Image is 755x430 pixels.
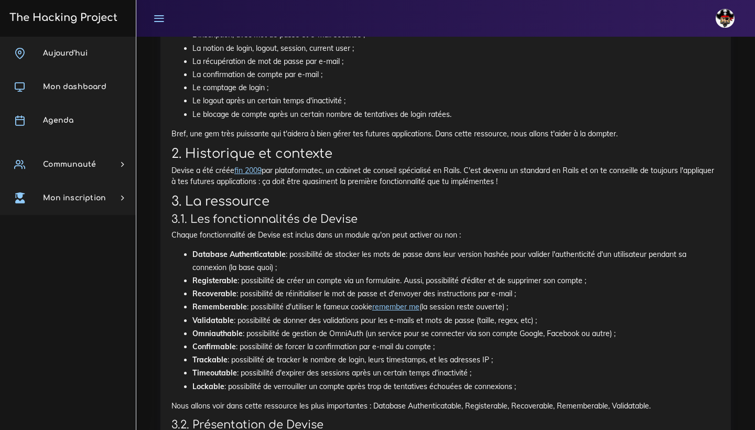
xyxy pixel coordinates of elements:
strong: Validatable [192,316,234,325]
span: Aujourd'hui [43,49,88,57]
h3: The Hacking Project [6,12,117,24]
a: fin 2009 [234,166,262,175]
h2: 2. Historique et contexte [171,146,720,162]
li: La confirmation de compte par e-mail ; [192,68,720,81]
li: : possibilité de tracker le nombre de login, leurs timestamps, et les adresses IP ; [192,353,720,367]
li: Le logout après un certain temps d'inactivité ; [192,94,720,107]
a: remember me [372,302,419,311]
li: : possibilité d'expirer des sessions après un certain temps d'inactivité ; [192,367,720,380]
strong: Database Authenticatable [192,250,286,259]
strong: Confirmable [192,342,236,351]
strong: Lockable [192,382,224,391]
li: : possibilité de forcer la confirmation par e-mail du compte ; [192,340,720,353]
li: : possibilité de stocker les mots de passe dans leur version hashée pour valider l'authenticité d... [192,248,720,274]
p: Nous allons voir dans cette ressource les plus importantes : Database Authenticatable, Registerab... [171,401,720,411]
h2: 3. La ressource [171,194,720,209]
strong: Trackable [192,355,228,364]
li: : possibilité de verrouiller un compte après trop de tentatives échouées de connexions ; [192,380,720,393]
strong: Timeoutable [192,368,237,378]
li: : possibilité de gestion de OmniAuth (un service pour se connecter via son compte Google, Faceboo... [192,327,720,340]
p: Bref, une gem très puissante qui t'aidera à bien gérer tes futures applications. Dans cette resso... [171,128,720,139]
p: Devise a été créée par plataformatec, un cabinet de conseil spécialisé en Rails. C'est devenu un ... [171,165,720,187]
span: Communauté [43,160,96,168]
li: : possibilité de donner des validations pour les e-mails et mots de passe (taille, regex, etc) ; [192,314,720,327]
span: Agenda [43,116,73,124]
li: La récupération de mot de passe par e-mail ; [192,55,720,68]
li: La notion de login, logout, session, current user ; [192,42,720,55]
li: : possibilité de réinitialiser le mot de passe et d'envoyer des instructions par e-mail ; [192,287,720,300]
strong: Omniauthable [192,329,243,338]
span: Mon inscription [43,194,106,202]
li: Le blocage de compte après un certain nombre de tentatives de login ratées. [192,108,720,121]
h3: 3.1. Les fonctionnalités de Devise [171,213,720,226]
img: avatar [716,9,735,28]
strong: Recoverable [192,289,236,298]
li: : possibilité de créer un compte via un formulaire. Aussi, possibilité d'éditer et de supprimer s... [192,274,720,287]
span: Mon dashboard [43,83,106,91]
p: Chaque fonctionnalité de Devise est inclus dans un module qu'on peut activer ou non : [171,230,720,240]
strong: Rememberable [192,302,247,311]
li: : possibilité d'utiliser le fameux cookie (la session reste ouverte) ; [192,300,720,314]
li: Le comptage de login ; [192,81,720,94]
strong: Registerable [192,276,238,285]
